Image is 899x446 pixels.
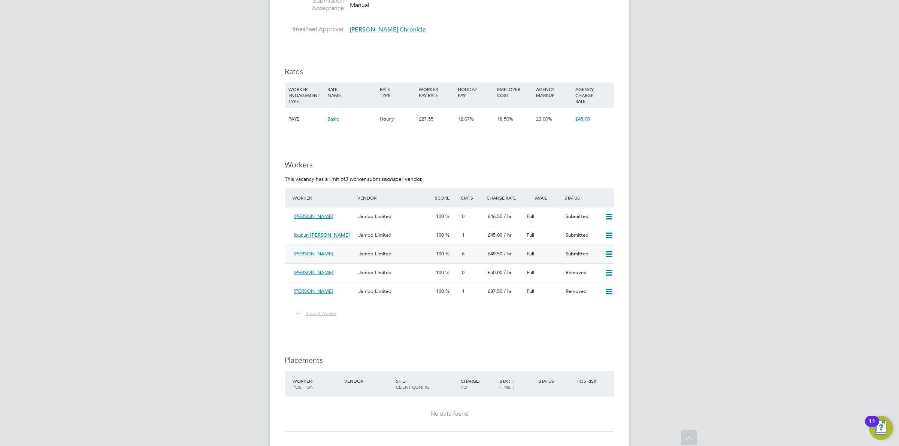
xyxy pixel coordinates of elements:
span: [PERSON_NAME] [294,269,333,276]
span: / Finish [500,378,514,390]
span: Full [527,288,534,294]
span: £45.00 [488,232,502,238]
span: [PERSON_NAME] [294,251,333,257]
div: Status [537,374,576,388]
span: [PERSON_NAME] [294,288,333,294]
span: 100 [436,232,444,238]
span: [PERSON_NAME] Chronicle [350,26,426,33]
span: 100 [436,269,444,276]
span: 6 [462,251,464,257]
span: Full [527,213,534,219]
div: WORKER PAY RATE [417,82,456,102]
div: Avail [524,191,563,204]
span: 100 [436,288,444,294]
span: Submit Worker [306,310,336,316]
button: Open Resource Center, 11 new notifications [869,416,893,440]
div: Status [563,191,614,204]
div: £27.55 [417,108,456,130]
div: IR35 Risk [575,374,601,388]
button: Submit Worker [290,309,342,318]
span: Full [527,232,534,238]
div: Submitted [563,229,602,242]
div: AGENCY CHARGE RATE [573,82,612,108]
div: Removed [563,267,602,279]
span: 23.00% [536,116,552,122]
span: 1 [462,288,464,294]
span: Ibukun [PERSON_NAME] [294,232,350,238]
div: EMPLOYER COST [495,82,534,102]
span: / hr [504,269,512,276]
span: £45.00 [575,116,590,122]
span: / hr [504,232,512,238]
span: Jambo Limited [358,269,391,276]
div: Start [498,374,537,394]
div: Score [433,191,459,204]
span: / Position [293,378,314,390]
span: Jambo Limited [358,232,391,238]
h3: Rates [285,67,614,76]
div: Charge Rate [485,191,524,204]
span: 18.50% [497,116,513,122]
span: 0 [462,213,464,219]
span: £87.50 [488,288,502,294]
span: 0 [462,269,464,276]
span: 1 [462,232,464,238]
div: Vendor [355,191,433,204]
span: £50.00 [488,269,502,276]
span: Jambo Limited [358,251,391,257]
div: WORKER ENGAGEMENT TYPE [287,82,326,108]
div: Submitted [563,248,602,260]
span: £49.50 [488,251,502,257]
em: 3 worker submissions [345,176,395,182]
h3: Placements [285,355,614,365]
div: RATE TYPE [378,82,417,102]
div: No data found [292,410,607,418]
div: Submitted [563,210,602,223]
span: Jambo Limited [358,213,391,219]
div: Removed [563,285,602,298]
span: 100 [436,213,444,219]
span: / hr [504,288,512,294]
span: / hr [504,213,512,219]
div: Site [394,374,459,394]
div: 11 [869,421,875,431]
div: AGENCY MARKUP [534,82,573,102]
span: / PO [461,378,480,390]
div: Worker [291,191,355,204]
span: / hr [504,251,512,257]
div: Worker [291,374,342,394]
div: RATE NAME [326,82,378,102]
div: Vendor [342,374,394,388]
span: 12.07% [458,116,474,122]
span: 100 [436,251,444,257]
div: Cmts [459,191,485,204]
label: Timesheet Approver [285,25,344,33]
span: £46.50 [488,213,502,219]
div: Hourly [378,108,417,130]
div: HOLIDAY PAY [456,82,495,102]
span: / Client Config [396,378,429,390]
div: Charge [459,374,498,394]
span: Jambo Limited [358,288,391,294]
span: Manual [350,1,369,9]
span: Basic [327,116,339,122]
div: PAYE [287,108,326,130]
span: Full [527,251,534,257]
span: [PERSON_NAME] [294,213,333,219]
p: This vacancy has a limit of per vendor. [285,176,614,182]
span: Full [527,269,534,276]
h3: Workers [285,160,614,170]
